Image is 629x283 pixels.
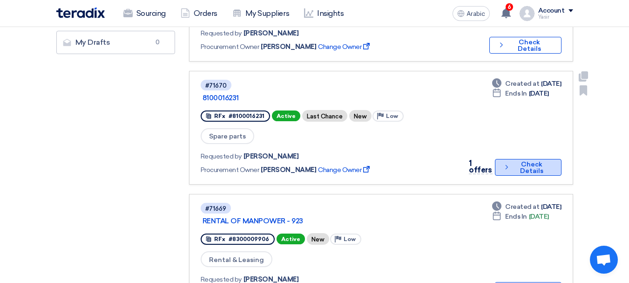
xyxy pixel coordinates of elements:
a: My Suppliers [225,3,297,24]
font: New [311,236,325,243]
a: 8100016231 [203,94,435,102]
font: Change Owner [318,43,361,51]
font: New [354,113,367,120]
font: Account [538,7,565,14]
font: Arabic [467,10,485,18]
font: Ends In [505,90,527,97]
font: Active [277,113,296,119]
font: [PERSON_NAME] [261,166,316,174]
font: Yasir [538,14,549,20]
font: 6 [507,4,511,10]
font: Check Details [518,38,541,53]
button: Check Details [489,37,561,54]
font: [DATE] [541,80,561,88]
font: #8300009906 [229,236,269,242]
font: #71670 [205,82,227,89]
button: Check Details [495,159,561,176]
font: 1 offers [469,159,492,174]
a: RENTAL OF MANPOWER - 923 [203,217,435,225]
img: profile_test.png [520,6,534,21]
font: [DATE] [529,213,549,221]
a: Orders [173,3,225,24]
div: Open chat [590,246,618,274]
font: RENTAL OF MANPOWER - 923 [203,217,303,225]
font: Ends In [505,213,527,221]
a: Sourcing [116,3,173,24]
font: My Drafts [75,38,110,47]
font: Check Details [520,160,543,175]
font: My Suppliers [245,9,289,18]
font: Orders [194,9,217,18]
font: RFx [214,236,225,242]
font: Requested by [201,152,242,160]
font: Rental & Leasing [209,255,264,263]
font: #8100016231 [229,113,264,119]
font: Created at [505,203,539,211]
font: [PERSON_NAME] [243,152,299,160]
font: #71669 [205,205,226,212]
font: [PERSON_NAME] [243,29,299,37]
font: Procurement Owner [201,166,259,174]
font: Requested by [201,29,242,37]
font: Last Chance [307,113,343,120]
font: Active [281,236,300,242]
font: 8100016231 [203,94,239,102]
font: Low [344,236,356,242]
font: Low [386,113,398,119]
font: RFx [214,113,225,119]
a: My Drafts0 [56,31,175,54]
font: Created at [505,80,539,88]
font: Spare parts [209,132,246,140]
font: Change Owner [318,166,361,174]
font: 0 [156,39,160,46]
button: Arabic [453,6,490,21]
font: [PERSON_NAME] [261,43,316,51]
font: [DATE] [529,90,549,97]
font: Procurement Owner [201,43,259,51]
font: Insights [317,9,344,18]
font: [DATE] [541,203,561,211]
img: Teradix logo [56,7,105,18]
a: Insights [297,3,351,24]
font: Sourcing [136,9,166,18]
